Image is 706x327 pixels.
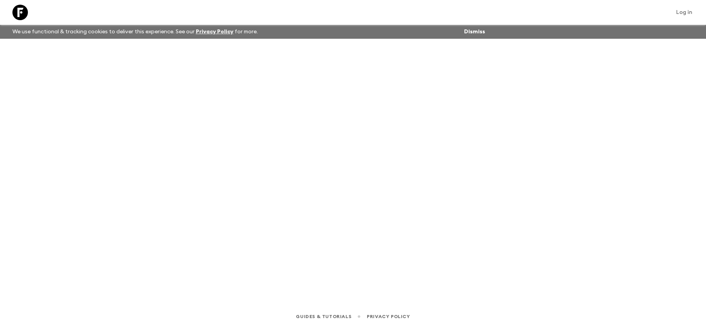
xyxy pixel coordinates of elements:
a: Privacy Policy [196,29,233,34]
a: Privacy Policy [367,312,410,321]
a: Log in [672,7,697,18]
a: Guides & Tutorials [296,312,351,321]
button: Dismiss [462,26,487,37]
p: We use functional & tracking cookies to deliver this experience. See our for more. [9,25,261,39]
